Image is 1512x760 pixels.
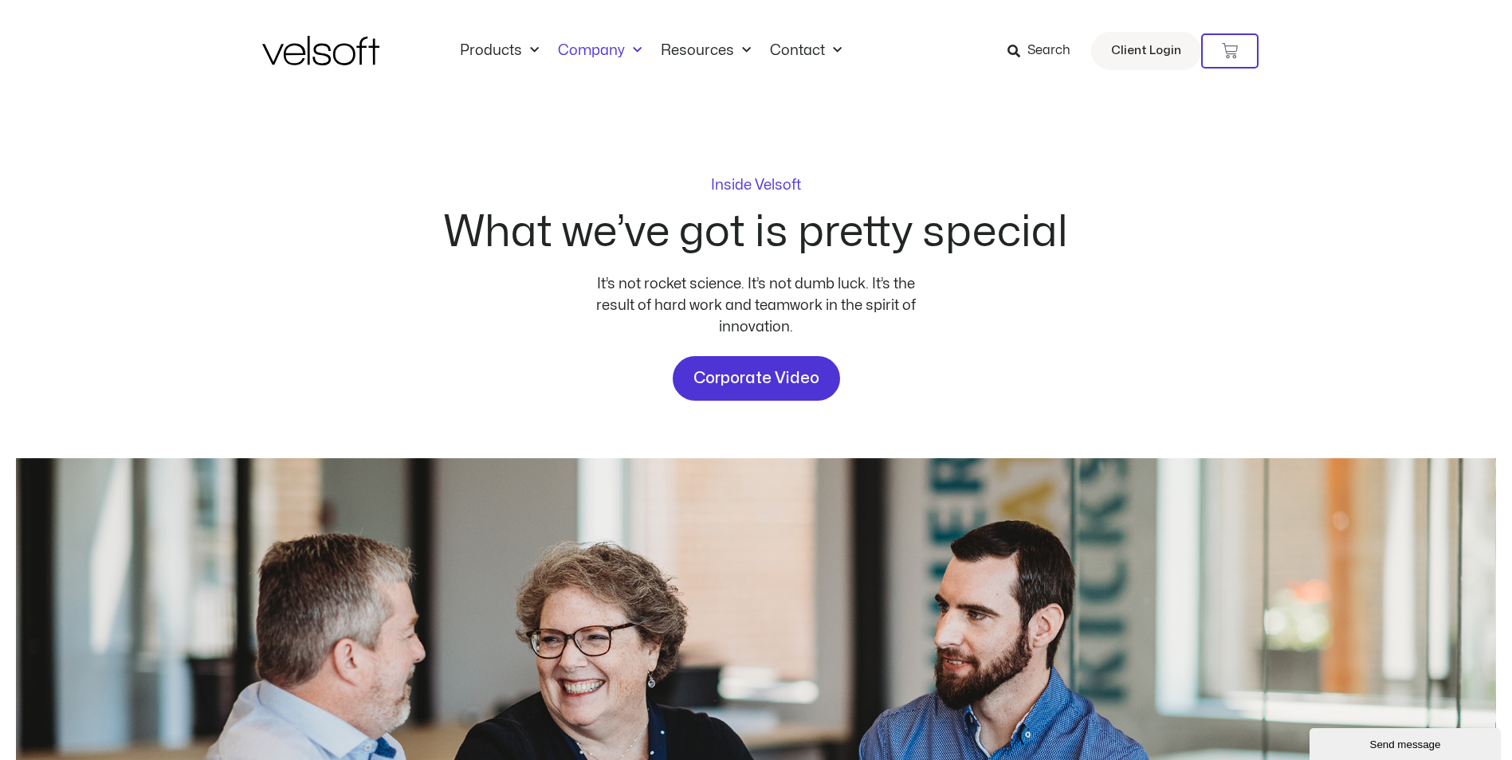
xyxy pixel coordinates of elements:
[1007,37,1082,65] a: Search
[693,366,819,391] span: Corporate Video
[1310,725,1504,760] iframe: chat widget
[651,42,760,60] a: ResourcesMenu Toggle
[1091,32,1201,70] a: Client Login
[711,178,801,193] p: Inside Velsoft
[262,36,379,65] img: Velsoft Training Materials
[1111,41,1181,61] span: Client Login
[760,42,851,60] a: ContactMenu Toggle
[444,211,1068,254] h2: What we’ve got is pretty special
[1027,41,1070,61] span: Search
[450,42,851,60] nav: Menu
[589,273,924,338] div: It’s not rocket science. It’s not dumb luck. It’s the result of hard work and teamwork in the spi...
[548,42,651,60] a: CompanyMenu Toggle
[673,356,840,401] a: Corporate Video
[450,42,548,60] a: ProductsMenu Toggle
